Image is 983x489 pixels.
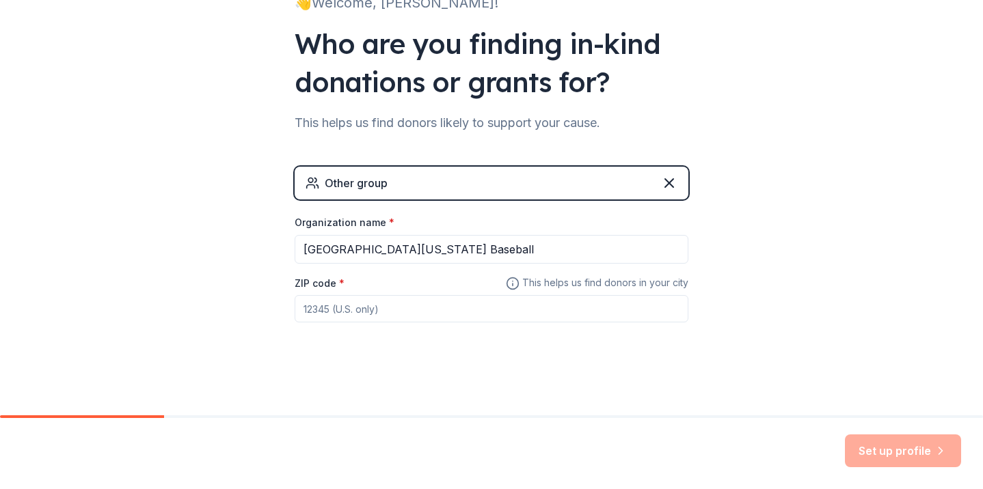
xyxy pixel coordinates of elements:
input: American Red Cross [295,235,688,264]
div: This helps us find donors likely to support your cause. [295,112,688,134]
div: Who are you finding in-kind donations or grants for? [295,25,688,101]
div: Other group [325,175,388,191]
label: ZIP code [295,277,345,290]
span: This helps us find donors in your city [506,275,688,292]
label: Organization name [295,216,394,229]
input: 12345 (U.S. only) [295,295,688,322]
